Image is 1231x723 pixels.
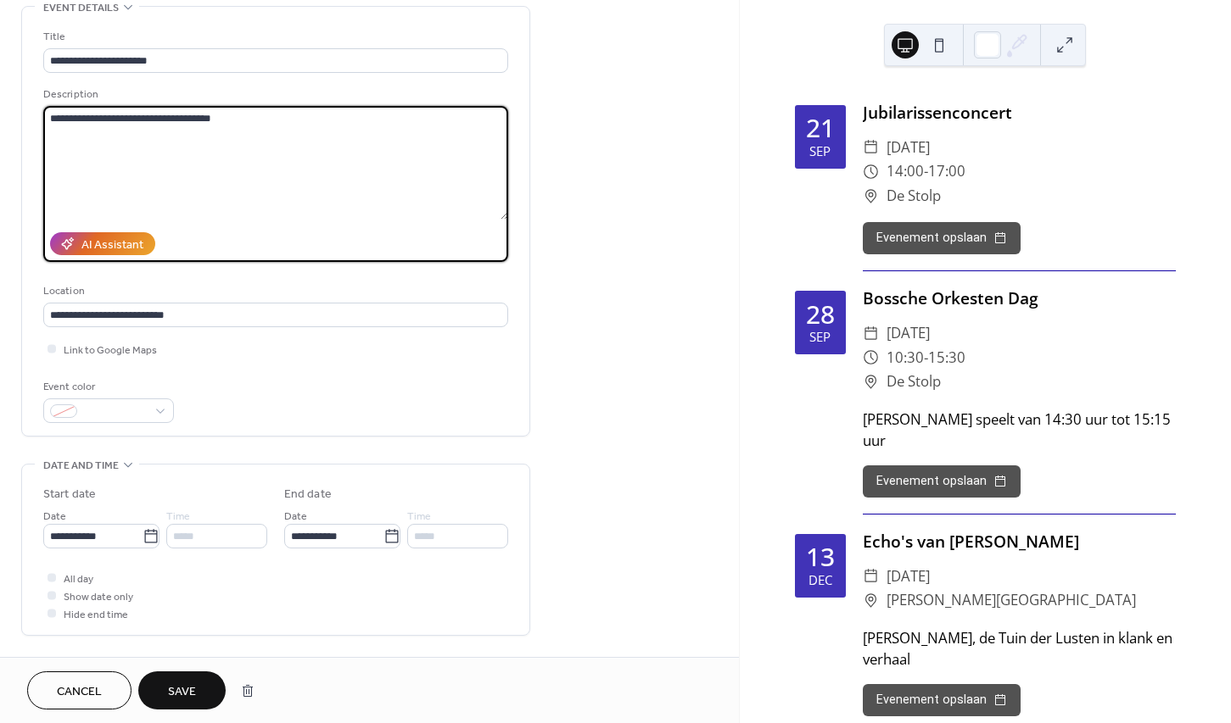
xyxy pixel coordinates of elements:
[43,656,133,674] span: Recurring event
[863,184,879,209] div: ​
[64,570,93,588] span: All day
[887,321,930,346] span: [DATE]
[863,321,879,346] div: ​
[809,331,831,343] div: sep
[284,486,332,503] div: End date
[168,683,196,701] span: Save
[64,588,133,606] span: Show date only
[863,222,1021,254] button: Evenement opslaan
[64,606,128,624] span: Hide end time
[809,145,831,158] div: sep
[43,86,505,103] div: Description
[43,28,505,46] div: Title
[863,588,879,613] div: ​
[863,627,1176,670] div: [PERSON_NAME], de Tuin der Lusten in klank en verhaal
[81,236,143,254] div: AI Assistant
[863,564,879,589] div: ​
[138,671,226,709] button: Save
[887,159,924,184] span: 14:00
[863,465,1021,498] button: Evenement opslaan
[887,346,924,370] span: 10:30
[863,286,1176,311] div: Bossche Orkesten Dag
[928,159,965,184] span: 17:00
[863,101,1176,125] div: Jubilarissenconcert
[887,370,941,394] span: De Stolp
[924,159,928,184] span: -
[887,564,930,589] span: [DATE]
[863,136,879,160] div: ​
[887,588,1136,613] span: [PERSON_NAME][GEOGRAPHIC_DATA]
[806,302,835,327] div: 28
[806,544,835,570] div: 13
[407,508,431,526] span: Time
[863,159,879,184] div: ​
[43,486,96,503] div: Start date
[924,346,928,370] span: -
[64,342,157,359] span: Link to Google Maps
[887,136,930,160] span: [DATE]
[863,346,879,370] div: ​
[887,184,941,209] span: De Stolp
[27,671,131,709] button: Cancel
[284,508,307,526] span: Date
[57,683,102,701] span: Cancel
[863,409,1176,451] div: [PERSON_NAME] speelt van 14:30 uur tot 15:15 uur
[50,232,155,255] button: AI Assistant
[43,457,119,475] span: Date and time
[863,370,879,394] div: ​
[166,508,190,526] span: Time
[863,684,1021,716] button: Evenement opslaan
[809,574,832,587] div: dec
[928,346,965,370] span: 15:30
[43,508,66,526] span: Date
[806,115,835,141] div: 21
[43,378,171,396] div: Event color
[863,530,1176,554] div: Echo's van [PERSON_NAME]
[43,282,505,300] div: Location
